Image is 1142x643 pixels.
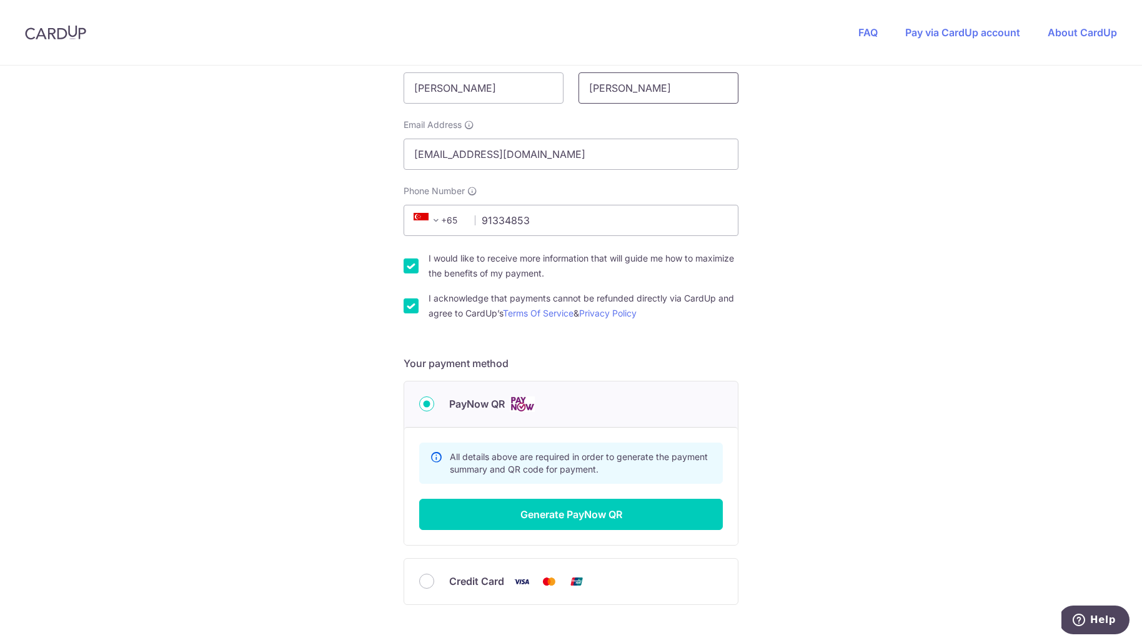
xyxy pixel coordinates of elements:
img: CardUp [25,25,86,40]
span: All details above are required in order to generate the payment summary and QR code for payment. [450,451,708,474]
span: Credit Card [449,574,504,589]
span: PayNow QR [449,396,505,411]
iframe: Opens a widget where you can find more information [1061,606,1130,637]
input: Last name [578,72,738,104]
a: About CardUp [1048,26,1117,39]
img: Union Pay [564,574,589,589]
div: Credit Card Visa Mastercard Union Pay [419,574,723,589]
a: Terms Of Service [503,308,573,318]
img: Cards logo [510,396,535,412]
img: Mastercard [537,574,562,589]
div: PayNow QR Cards logo [419,396,723,412]
span: Email Address [404,119,462,131]
a: Pay via CardUp account [905,26,1020,39]
button: Generate PayNow QR [419,499,723,530]
span: +65 [414,213,444,228]
input: Email address [404,139,738,170]
span: +65 [410,213,466,228]
a: FAQ [858,26,878,39]
a: Privacy Policy [579,308,637,318]
h5: Your payment method [404,356,738,371]
img: Visa [509,574,534,589]
label: I would like to receive more information that will guide me how to maximize the benefits of my pa... [429,251,738,281]
span: Phone Number [404,185,465,197]
input: First name [404,72,564,104]
label: I acknowledge that payments cannot be refunded directly via CardUp and agree to CardUp’s & [429,291,738,321]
